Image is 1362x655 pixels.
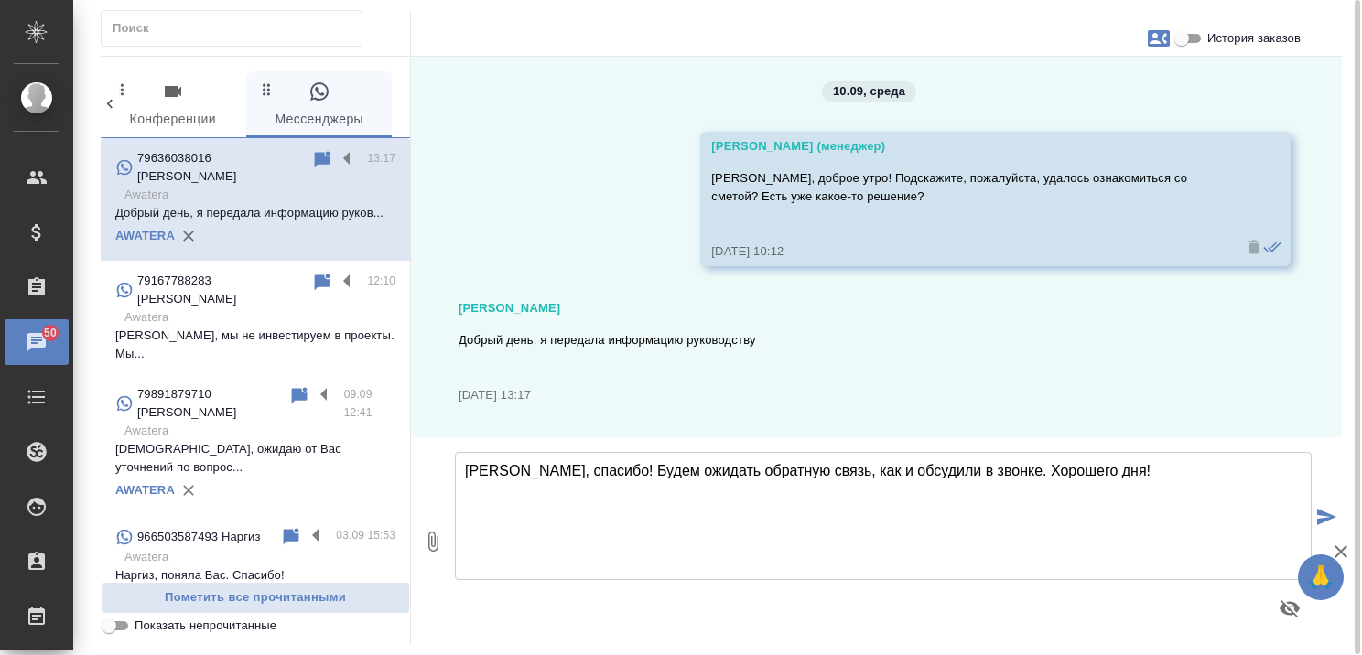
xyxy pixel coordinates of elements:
[311,149,333,171] div: Пометить непрочитанным
[124,548,395,566] p: Awatera
[459,386,1227,404] div: [DATE] 13:17
[280,526,302,548] div: Пометить непрочитанным
[135,617,276,635] span: Показать непрочитанные
[101,138,410,261] div: 79636038016 [PERSON_NAME]13:17AwateraДобрый день, я передала информацию руков...AWATERA
[1298,554,1344,600] button: 🙏
[115,483,175,497] a: AWATERA
[257,81,382,131] span: Мессенджеры
[111,81,235,131] span: Конференции
[137,528,261,546] p: 966503587493 Наргиз
[101,515,410,623] div: 966503587493 Наргиз03.09 15:53AwateraНаргиз, поняла Вас. Спасибо!AWATERA
[459,331,1227,349] p: Добрый день, я передала информацию руководству
[115,327,395,363] p: [PERSON_NAME], мы не инвестируем в проекты. Мы...
[113,16,362,41] input: Поиск
[124,186,395,204] p: Awatera
[115,204,395,222] p: Добрый день, я передала информацию руков...
[124,308,395,327] p: Awatera
[311,272,333,294] div: Пометить непрочитанным
[115,566,395,585] p: Наргиз, поняла Вас. Спасибо!
[711,169,1227,206] p: [PERSON_NAME], доброе утро! Подскажите, пожалуйста, удалось ознакомиться со сметой? Есть уже како...
[137,385,288,422] p: 79891879710 [PERSON_NAME]
[137,149,311,186] p: 79636038016 [PERSON_NAME]
[115,229,175,242] a: AWATERA
[459,299,1227,317] div: [PERSON_NAME]
[833,82,905,101] p: 10.09, среда
[711,242,1227,261] div: [DATE] 10:12
[1305,558,1336,596] span: 🙏
[711,137,1227,156] div: [PERSON_NAME] (менеджер)
[112,81,129,98] svg: Зажми и перетащи, чтобы поменять порядок вкладок
[101,374,410,515] div: 79891879710 [PERSON_NAME]09.09 12:41Awatera[DEMOGRAPHIC_DATA], ожидаю от Вас уточнений по вопрос....
[111,587,400,608] span: Пометить все прочитанными
[115,440,395,477] p: [DEMOGRAPHIC_DATA], ожидаю от Вас уточнений по вопрос...
[288,385,310,407] div: Пометить непрочитанным
[33,324,68,342] span: 50
[336,526,395,544] p: 03.09 15:53
[5,319,69,365] a: 50
[175,477,202,504] button: Удалить привязку
[137,272,311,308] p: 79167788283 [PERSON_NAME]
[367,149,395,167] p: 13:17
[258,81,276,98] svg: Зажми и перетащи, чтобы поменять порядок вкладок
[1268,586,1312,630] button: Предпросмотр
[175,222,202,250] button: Удалить привязку
[344,385,395,422] p: 09.09 12:41
[1137,16,1181,60] button: Заявки
[101,582,410,614] button: Пометить все прочитанными
[1207,29,1301,48] span: История заказов
[124,422,395,440] p: Awatera
[101,261,410,374] div: 79167788283 [PERSON_NAME]12:10Awatera[PERSON_NAME], мы не инвестируем в проекты. Мы...
[367,272,395,290] p: 12:10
